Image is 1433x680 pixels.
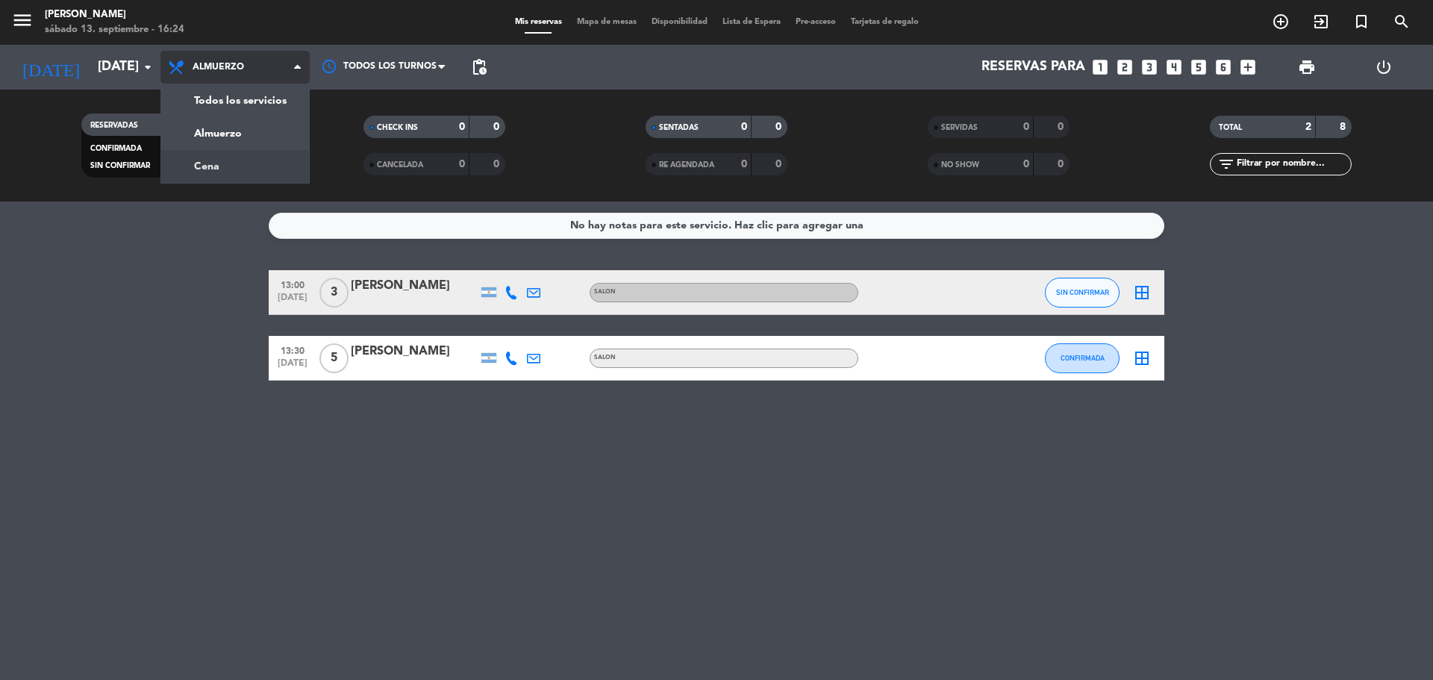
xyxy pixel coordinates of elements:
[319,343,349,373] span: 5
[741,122,747,132] strong: 0
[11,9,34,31] i: menu
[1023,122,1029,132] strong: 0
[139,58,157,76] i: arrow_drop_down
[493,122,502,132] strong: 0
[1305,122,1311,132] strong: 2
[161,84,309,117] a: Todos los servicios
[1090,57,1110,77] i: looks_one
[274,341,311,358] span: 13:30
[941,124,978,131] span: SERVIDAS
[941,161,979,169] span: NO SHOW
[11,9,34,37] button: menu
[1164,57,1184,77] i: looks_4
[1219,124,1242,131] span: TOTAL
[90,162,150,169] span: SIN CONFIRMAR
[90,145,142,152] span: CONFIRMADA
[319,278,349,308] span: 3
[775,159,784,169] strong: 0
[1235,156,1351,172] input: Filtrar por nombre...
[659,161,714,169] span: RE AGENDADA
[1352,13,1370,31] i: turned_in_not
[193,62,244,72] span: Almuerzo
[45,22,184,37] div: sábado 13. septiembre - 16:24
[493,159,502,169] strong: 0
[775,122,784,132] strong: 0
[161,150,309,183] a: Cena
[788,18,843,26] span: Pre-acceso
[274,293,311,310] span: [DATE]
[1061,354,1105,362] span: CONFIRMADA
[1133,349,1151,367] i: border_all
[161,117,309,150] a: Almuerzo
[377,161,423,169] span: CANCELADA
[1393,13,1411,31] i: search
[1189,57,1208,77] i: looks_5
[508,18,569,26] span: Mis reservas
[90,122,138,129] span: RESERVADAS
[1272,13,1290,31] i: add_circle_outline
[1217,155,1235,173] i: filter_list
[1058,122,1067,132] strong: 0
[351,342,478,361] div: [PERSON_NAME]
[459,122,465,132] strong: 0
[1115,57,1134,77] i: looks_two
[1238,57,1258,77] i: add_box
[1375,58,1393,76] i: power_settings_new
[1312,13,1330,31] i: exit_to_app
[1298,58,1316,76] span: print
[1133,284,1151,302] i: border_all
[843,18,926,26] span: Tarjetas de regalo
[1340,122,1349,132] strong: 8
[470,58,488,76] span: pending_actions
[741,159,747,169] strong: 0
[1058,159,1067,169] strong: 0
[274,358,311,375] span: [DATE]
[594,355,616,361] span: SALON
[1140,57,1159,77] i: looks_3
[1045,343,1120,373] button: CONFIRMADA
[459,159,465,169] strong: 0
[11,51,90,84] i: [DATE]
[45,7,184,22] div: [PERSON_NAME]
[377,124,418,131] span: CHECK INS
[1345,45,1422,90] div: LOG OUT
[351,276,478,296] div: [PERSON_NAME]
[1056,288,1109,296] span: SIN CONFIRMAR
[715,18,788,26] span: Lista de Espera
[1214,57,1233,77] i: looks_6
[659,124,699,131] span: SENTADAS
[569,18,644,26] span: Mapa de mesas
[594,289,616,295] span: SALON
[274,275,311,293] span: 13:00
[1023,159,1029,169] strong: 0
[1045,278,1120,308] button: SIN CONFIRMAR
[644,18,715,26] span: Disponibilidad
[981,60,1085,75] span: Reservas para
[570,217,864,234] div: No hay notas para este servicio. Haz clic para agregar una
